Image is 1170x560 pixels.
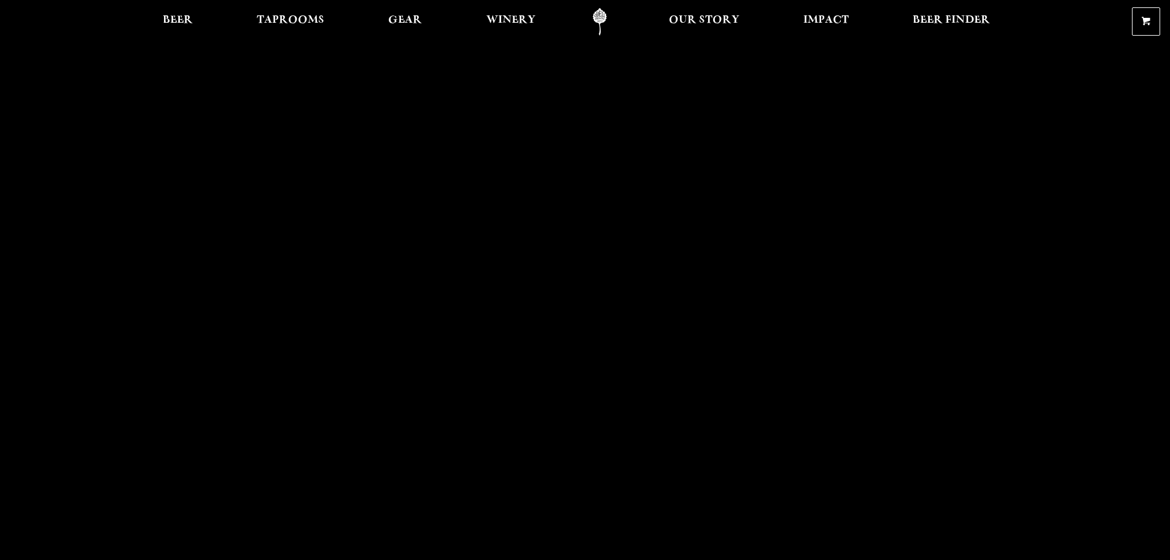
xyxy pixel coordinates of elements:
span: Our Story [669,15,739,25]
span: Winery [486,15,536,25]
a: Beer [155,8,201,36]
span: Beer [163,15,193,25]
a: Impact [795,8,857,36]
span: Beer Finder [913,15,990,25]
span: Gear [388,15,422,25]
a: Taprooms [249,8,332,36]
a: Winery [478,8,544,36]
span: Taprooms [257,15,324,25]
a: Gear [380,8,430,36]
a: Odell Home [577,8,623,36]
a: Beer Finder [905,8,998,36]
a: Our Story [661,8,747,36]
span: Impact [803,15,849,25]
